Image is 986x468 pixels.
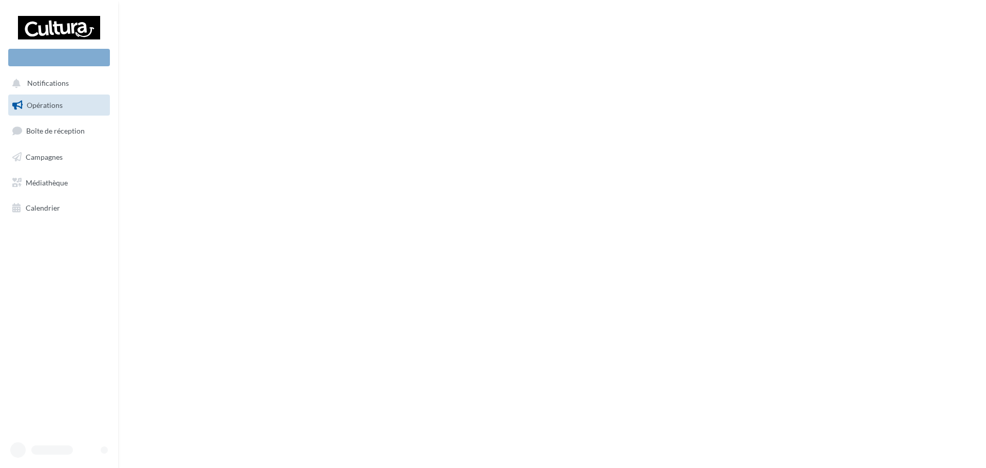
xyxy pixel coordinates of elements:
a: Opérations [6,95,112,116]
a: Campagnes [6,146,112,168]
a: Calendrier [6,197,112,219]
span: Calendrier [26,203,60,212]
span: Boîte de réception [26,126,85,135]
span: Opérations [27,101,63,109]
div: Nouvelle campagne [8,49,110,66]
span: Médiathèque [26,178,68,186]
span: Notifications [27,79,69,88]
a: Boîte de réception [6,120,112,142]
a: Médiathèque [6,172,112,194]
span: Campagnes [26,153,63,161]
